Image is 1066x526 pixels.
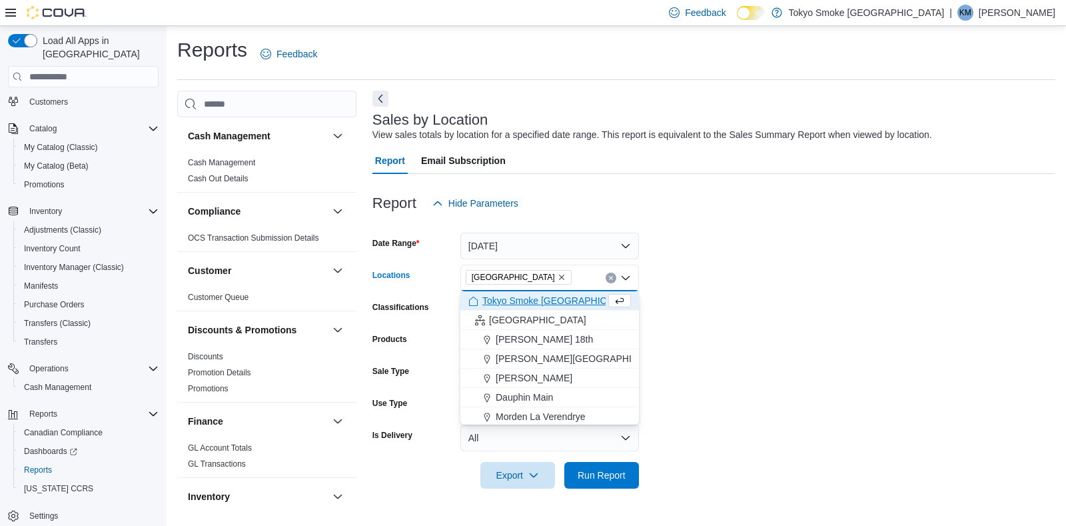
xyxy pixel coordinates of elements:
div: Discounts & Promotions [177,349,356,402]
a: Settings [24,508,63,524]
span: Purchase Orders [19,297,159,313]
button: Transfers [13,333,164,351]
button: Compliance [188,205,327,218]
a: Purchase Orders [19,297,90,313]
div: Customer [177,289,356,311]
span: [PERSON_NAME][GEOGRAPHIC_DATA] [496,352,670,365]
h3: Cash Management [188,129,270,143]
button: Manifests [13,277,164,295]
span: GL Transactions [188,459,246,469]
span: My Catalog (Classic) [24,142,98,153]
a: Transfers (Classic) [19,315,96,331]
span: Reports [24,406,159,422]
span: Reports [19,462,159,478]
a: Canadian Compliance [19,425,108,441]
button: [GEOGRAPHIC_DATA] [460,311,639,330]
span: Dashboards [24,446,77,457]
a: Customer Queue [188,293,249,302]
span: Email Subscription [421,147,506,174]
span: Customer Queue [188,292,249,303]
button: Finance [188,415,327,428]
span: Operations [24,361,159,377]
label: Locations [372,270,410,281]
a: My Catalog (Classic) [19,139,103,155]
h3: Discounts & Promotions [188,323,296,337]
input: Dark Mode [737,6,765,20]
button: Cash Management [13,378,164,397]
a: My Catalog (Beta) [19,158,94,174]
span: [PERSON_NAME] [496,371,572,385]
button: [PERSON_NAME] 18th [460,330,639,349]
span: Feedback [685,6,726,19]
button: Cash Management [330,128,346,144]
span: Feedback [276,47,317,61]
span: Saskatchewan [466,270,572,285]
button: Customer [188,264,327,277]
button: Finance [330,413,346,429]
button: Inventory [24,203,67,219]
button: Run Report [564,462,639,489]
span: [GEOGRAPHIC_DATA] [489,313,586,327]
span: Operations [29,363,69,374]
span: My Catalog (Beta) [24,161,89,171]
span: Inventory Count [24,243,81,254]
span: Inventory Manager (Classic) [19,259,159,275]
span: Dark Mode [737,20,738,21]
button: Customer [330,263,346,279]
a: Manifests [19,278,63,294]
button: Inventory [188,490,327,503]
span: Dauphin Main [496,391,553,404]
button: [PERSON_NAME][GEOGRAPHIC_DATA] [460,349,639,369]
span: Reports [24,465,52,475]
a: Promotions [188,384,229,393]
span: Manifests [24,281,58,291]
button: Compliance [330,203,346,219]
span: Hide Parameters [448,197,518,210]
div: Finance [177,440,356,477]
span: Promotions [19,177,159,193]
a: Cash Management [19,379,97,395]
button: Settings [3,506,164,525]
p: | [949,5,952,21]
button: Customers [3,92,164,111]
button: Inventory [3,202,164,221]
span: Catalog [24,121,159,137]
span: Transfers (Classic) [24,318,91,329]
span: Dashboards [19,443,159,459]
span: Transfers [19,334,159,350]
span: Promotions [188,383,229,394]
a: Promotions [19,177,70,193]
button: Remove Saskatchewan from selection in this group [558,273,566,281]
a: Promotion Details [188,368,251,377]
h3: Report [372,195,416,211]
span: Reports [29,409,57,419]
span: Customers [29,97,68,107]
span: Load All Apps in [GEOGRAPHIC_DATA] [37,34,159,61]
span: Run Report [578,469,626,482]
label: Products [372,334,407,345]
span: Purchase Orders [24,299,85,310]
div: Cash Management [177,155,356,192]
span: Cash Management [19,379,159,395]
button: Promotions [13,175,164,194]
span: Manifests [19,278,159,294]
button: Adjustments (Classic) [13,221,164,239]
button: My Catalog (Beta) [13,157,164,175]
button: Purchase Orders [13,295,164,314]
span: Export [488,462,547,489]
button: Inventory Manager (Classic) [13,258,164,277]
span: Tokyo Smoke [GEOGRAPHIC_DATA] [482,294,638,307]
span: Adjustments (Classic) [24,225,101,235]
a: Inventory Count [19,241,86,257]
span: Discounts [188,351,223,362]
span: Adjustments (Classic) [19,222,159,238]
button: Transfers (Classic) [13,314,164,333]
p: [PERSON_NAME] [979,5,1055,21]
span: Cash Management [24,382,91,393]
button: [PERSON_NAME] [460,369,639,388]
span: Promotions [24,179,65,190]
button: Tokyo Smoke [GEOGRAPHIC_DATA] [460,291,639,311]
button: Inventory [330,489,346,505]
span: Customers [24,93,159,110]
span: [GEOGRAPHIC_DATA] [472,271,555,284]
